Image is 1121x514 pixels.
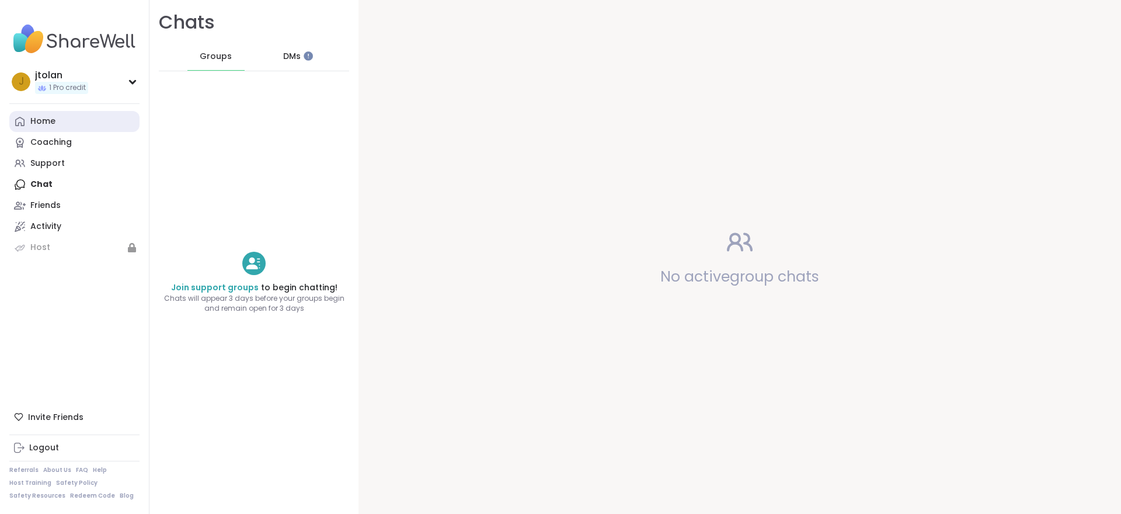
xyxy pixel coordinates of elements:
a: Referrals [9,466,39,474]
div: Invite Friends [9,407,140,428]
div: Home [30,116,55,127]
a: Activity [9,216,140,237]
span: No active group chats [660,266,819,287]
a: Support [9,153,140,174]
h1: Chats [159,9,215,36]
div: Friends [30,200,61,211]
span: Groups [200,51,232,62]
a: Coaching [9,132,140,153]
span: Chats will appear 3 days before your groups begin and remain open for 3 days [149,294,358,314]
h4: to begin chatting! [149,282,358,294]
a: FAQ [76,466,88,474]
a: Safety Policy [56,479,98,487]
div: Logout [29,442,59,454]
a: Join support groups [171,282,259,293]
iframe: Spotlight [304,51,313,61]
a: Host Training [9,479,51,487]
span: 1 Pro credit [49,83,86,93]
a: Logout [9,437,140,459]
a: Help [93,466,107,474]
a: Redeem Code [70,492,115,500]
img: ShareWell Nav Logo [9,19,140,60]
div: Support [30,158,65,169]
div: jtolan [35,69,88,82]
span: DMs [283,51,301,62]
a: Safety Resources [9,492,65,500]
a: Home [9,111,140,132]
div: Coaching [30,137,72,148]
a: About Us [43,466,71,474]
a: Host [9,237,140,258]
span: j [19,74,24,89]
a: Friends [9,195,140,216]
div: Activity [30,221,61,232]
div: Host [30,242,50,253]
a: Blog [120,492,134,500]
